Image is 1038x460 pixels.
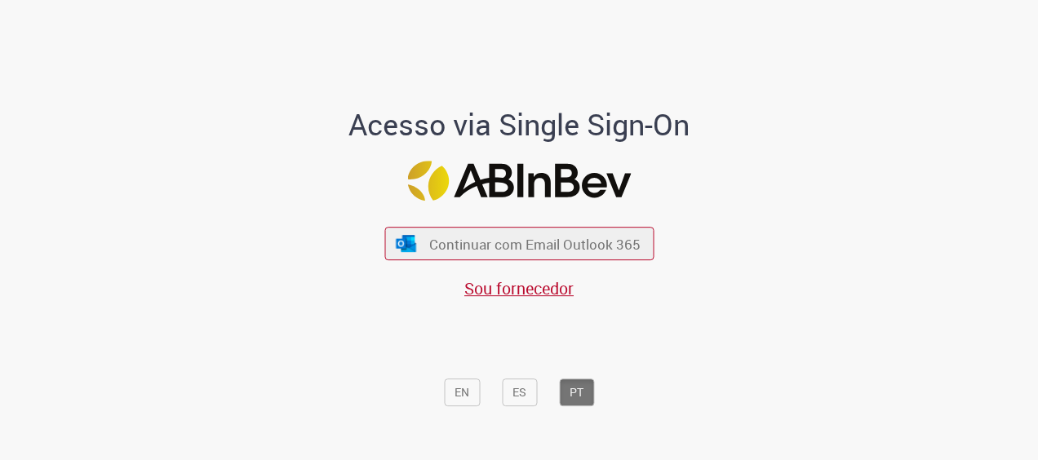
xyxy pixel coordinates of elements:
[293,109,746,142] h1: Acesso via Single Sign-On
[395,235,418,252] img: ícone Azure/Microsoft 360
[429,235,641,254] span: Continuar com Email Outlook 365
[502,378,537,406] button: ES
[464,278,574,300] a: Sou fornecedor
[407,161,631,201] img: Logo ABInBev
[444,378,480,406] button: EN
[384,227,654,260] button: ícone Azure/Microsoft 360 Continuar com Email Outlook 365
[559,378,594,406] button: PT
